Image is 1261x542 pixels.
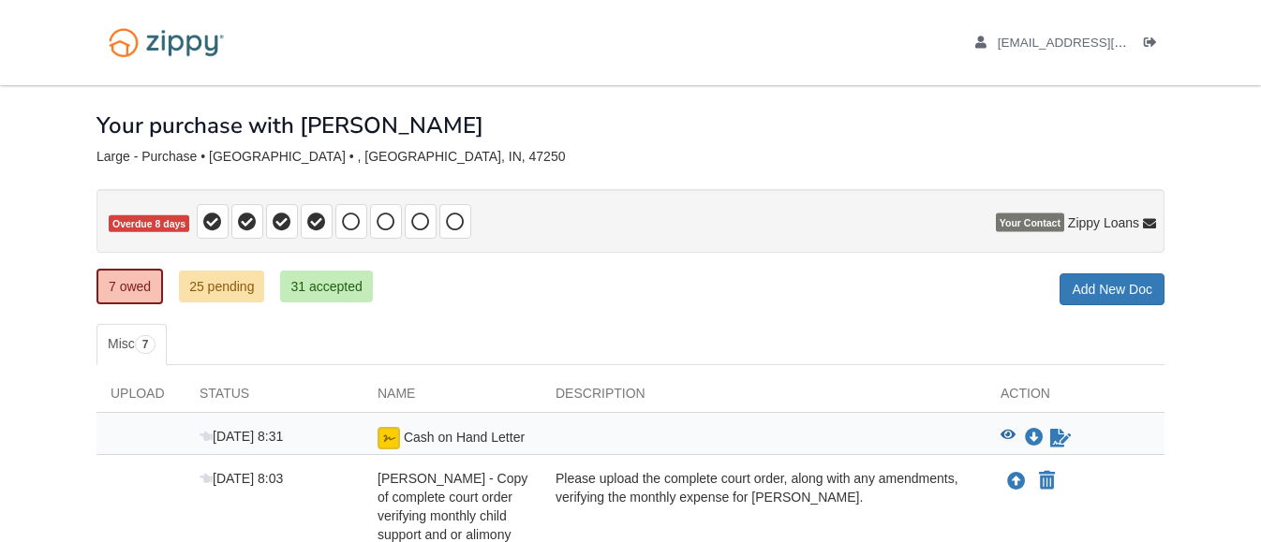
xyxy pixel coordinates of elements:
[404,430,525,445] span: Cash on Hand Letter
[975,36,1212,54] a: edit profile
[1037,470,1057,492] button: Declare Tony Roark - Copy of complete court order verifying monthly child support and or alimony ...
[109,215,189,233] span: Overdue 8 days
[96,149,1165,165] div: Large - Purchase • [GEOGRAPHIC_DATA] • , [GEOGRAPHIC_DATA], IN, 47250
[96,113,483,138] h1: Your purchase with [PERSON_NAME]
[185,384,363,412] div: Status
[1060,273,1165,305] a: Add New Doc
[96,19,236,66] img: Logo
[96,269,163,304] a: 7 owed
[179,271,264,302] a: 25 pending
[541,384,987,412] div: Description
[987,384,1165,412] div: Action
[96,384,185,412] div: Upload
[200,429,283,444] span: [DATE] 8:31
[1001,429,1016,447] button: View Cash on Hand Letter
[1144,36,1165,54] a: Log out
[996,213,1064,232] span: Your Contact
[1068,213,1139,232] span: Zippy Loans
[363,384,541,412] div: Name
[1048,427,1073,449] a: Waiting for your co-borrower to e-sign
[135,335,156,354] span: 7
[998,36,1212,50] span: sarahlarge2019@gmail.com
[200,471,283,486] span: [DATE] 8:03
[280,271,372,302] a: 31 accepted
[1025,431,1044,446] a: Download Cash on Hand Letter
[96,324,167,365] a: Misc
[1005,469,1028,493] button: Upload Tony Roark - Copy of complete court order verifying monthly child support and or alimony e...
[378,427,400,449] img: esign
